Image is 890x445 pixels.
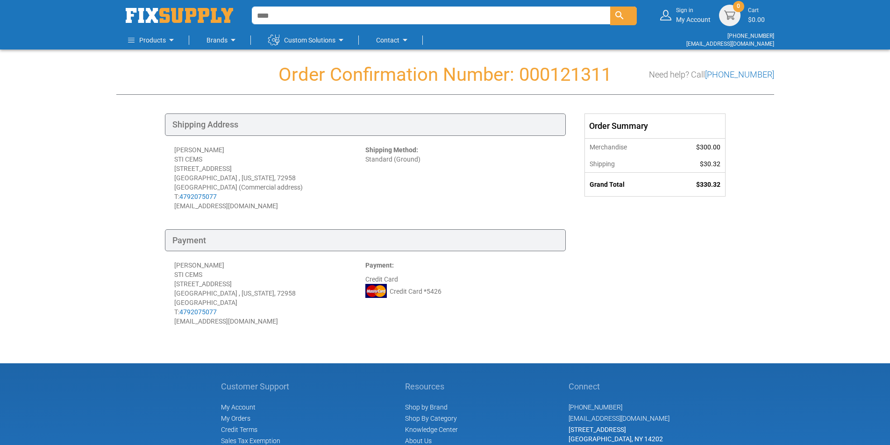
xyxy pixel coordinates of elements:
[221,415,250,422] span: My Orders
[268,31,347,49] a: Custom Solutions
[206,31,239,49] a: Brands
[569,415,669,422] a: [EMAIL_ADDRESS][DOMAIN_NAME]
[221,437,280,445] span: Sales Tax Exemption
[676,7,711,14] small: Sign in
[165,229,566,252] div: Payment
[365,261,556,326] div: Credit Card
[405,437,432,445] a: About Us
[649,70,774,79] h3: Need help? Call
[585,138,666,155] th: Merchandise
[705,70,774,79] a: [PHONE_NUMBER]
[174,145,365,211] div: [PERSON_NAME] STI CEMS [STREET_ADDRESS] [GEOGRAPHIC_DATA] , [US_STATE], 72958 [GEOGRAPHIC_DATA] (...
[405,426,458,433] a: Knowledge Center
[116,64,774,85] h1: Order Confirmation Number: 000121311
[585,114,725,138] div: Order Summary
[365,145,556,211] div: Standard (Ground)
[365,284,387,298] img: MC
[590,181,625,188] strong: Grand Total
[165,113,566,136] div: Shipping Address
[376,31,411,49] a: Contact
[569,403,622,411] a: [PHONE_NUMBER]
[126,8,233,23] a: store logo
[676,7,711,24] div: My Account
[405,415,457,422] a: Shop By Category
[221,382,294,391] h5: Customer Support
[696,181,720,188] span: $330.32
[179,308,217,316] a: 4792075077
[585,155,666,173] th: Shipping
[696,143,720,151] span: $300.00
[748,16,765,23] span: $0.00
[365,261,394,269] strong: Payment:
[390,287,441,296] span: Credit Card *5426
[174,261,365,326] div: [PERSON_NAME] STI CEMS [STREET_ADDRESS] [GEOGRAPHIC_DATA] , [US_STATE], 72958 [GEOGRAPHIC_DATA] T...
[569,426,663,443] span: [STREET_ADDRESS] [GEOGRAPHIC_DATA], NY 14202
[221,426,257,433] span: Credit Terms
[569,382,669,391] h5: Connect
[686,41,774,47] a: [EMAIL_ADDRESS][DOMAIN_NAME]
[727,33,774,39] a: [PHONE_NUMBER]
[700,160,720,168] span: $30.32
[179,193,217,200] a: 4792075077
[126,8,233,23] img: Fix Industrial Supply
[365,146,418,154] strong: Shipping Method:
[128,31,177,49] a: Products
[737,2,740,10] span: 0
[748,7,765,14] small: Cart
[405,403,448,411] a: Shop by Brand
[221,403,256,411] span: My Account
[405,382,458,391] h5: Resources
